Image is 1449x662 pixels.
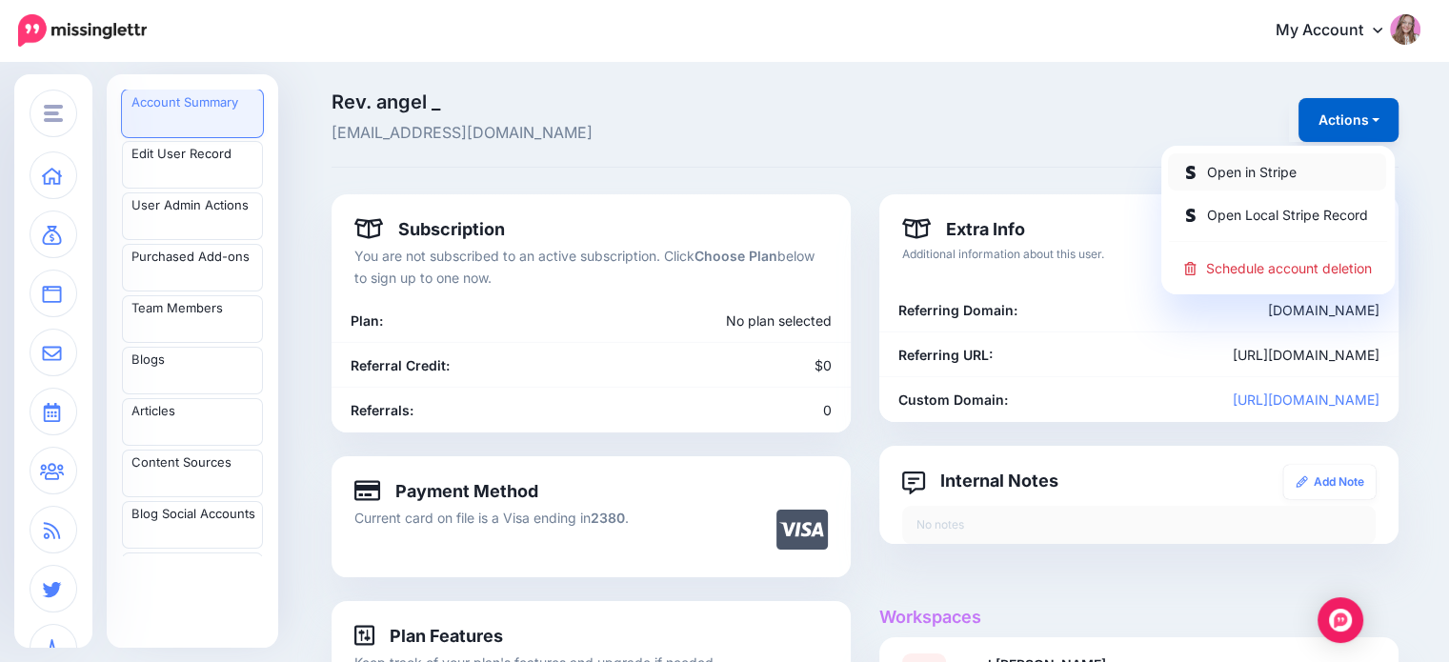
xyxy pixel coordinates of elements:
span: [EMAIL_ADDRESS][DOMAIN_NAME] [332,121,1034,146]
b: Custom Domain: [898,391,1008,408]
a: Blogs [122,347,263,394]
a: Account Summary [122,90,263,137]
a: Blog Branding Templates [122,552,263,600]
h4: Extra Info [902,217,1025,240]
span: Rev. angel _ [332,92,1034,111]
a: My Account [1257,8,1420,54]
p: Current card on file is a Visa ending in . [354,507,702,529]
b: 2380 [591,510,625,526]
img: Missinglettr [18,14,147,47]
div: [DOMAIN_NAME] [1054,299,1394,321]
b: Choose Plan [694,248,777,264]
h4: Subscription [354,217,505,240]
a: Open in Stripe [1168,153,1386,191]
a: Team Members [122,295,263,343]
div: No notes [902,506,1376,544]
p: You are not subscribed to an active subscription. Click below to sign up to one now. [354,245,828,289]
a: Articles [122,398,263,446]
img: menu.png [44,105,63,122]
div: Open Intercom Messenger [1318,597,1363,643]
span: 0 [823,402,832,418]
a: Content Sources [122,450,263,497]
h4: Payment Method [354,479,538,502]
b: Referring URL: [898,347,993,363]
div: $0 [592,354,847,376]
a: [URL][DOMAIN_NAME] [1233,391,1379,408]
a: Purchased Add-ons [122,244,263,291]
div: [URL][DOMAIN_NAME] [1054,344,1394,366]
h4: Workspaces [879,607,1399,628]
h4: Internal Notes [902,469,1058,491]
a: Edit User Record [122,141,263,189]
h4: Plan Features [354,624,503,647]
a: Blog Social Accounts [122,501,263,549]
b: Referrals: [351,402,413,418]
b: Referral Credit: [351,357,450,373]
b: Referring Domain: [898,302,1017,318]
b: Plan: [351,312,383,329]
a: Open Local Stripe Record [1168,196,1386,233]
p: Additional information about this user. [902,245,1376,264]
div: No plan selected [506,310,846,331]
a: Schedule account deletion [1168,250,1386,287]
a: Add Note [1283,465,1376,499]
a: User Admin Actions [122,192,263,240]
button: Actions [1298,98,1399,142]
